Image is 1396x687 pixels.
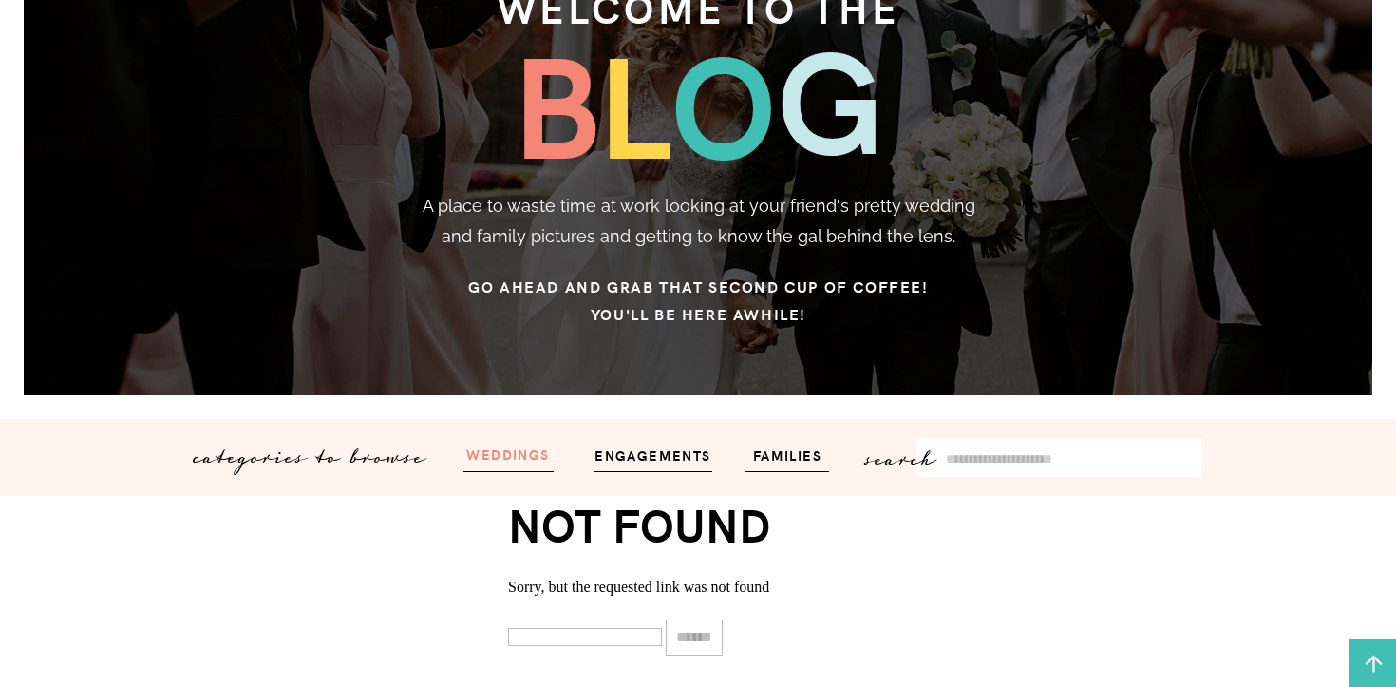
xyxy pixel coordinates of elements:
[418,191,979,258] p: A place to waste time at work looking at your friend's pretty wedding and family pictures and get...
[588,444,718,466] a: engagements
[670,28,812,173] h3: o
[195,439,439,462] p: categories to browse
[741,444,834,466] a: families
[451,443,565,465] a: weddings
[342,273,1055,321] h3: Go ahead and grab that second cup of coffee! You'll be here awhile!
[508,580,888,595] p: Sorry, but the requested link was not found
[512,28,641,163] h3: b
[777,23,884,172] h3: g
[597,28,707,172] h3: l
[866,441,956,464] p: search
[508,496,888,551] h1: Not Found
